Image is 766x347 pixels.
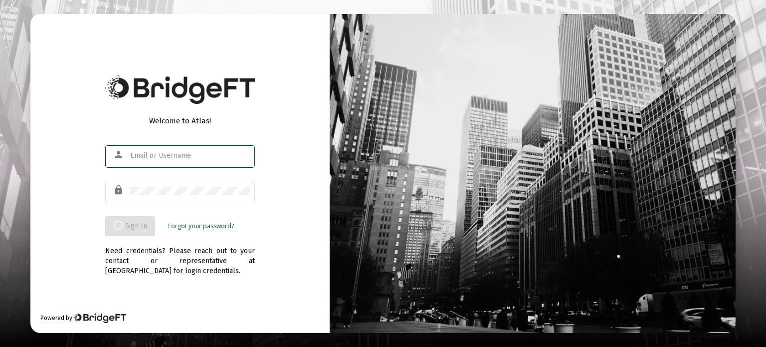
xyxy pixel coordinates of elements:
[105,75,255,104] img: Bridge Financial Technology Logo
[40,313,126,323] div: Powered by
[105,236,255,276] div: Need credentials? Please reach out to your contact or representative at [GEOGRAPHIC_DATA] for log...
[113,222,147,230] span: Sign In
[105,216,155,236] button: Sign In
[105,116,255,126] div: Welcome to Atlas!
[73,313,126,323] img: Bridge Financial Technology Logo
[113,149,125,161] mat-icon: person
[168,221,234,231] a: Forgot your password?
[130,152,250,160] input: Email or Username
[113,184,125,196] mat-icon: lock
